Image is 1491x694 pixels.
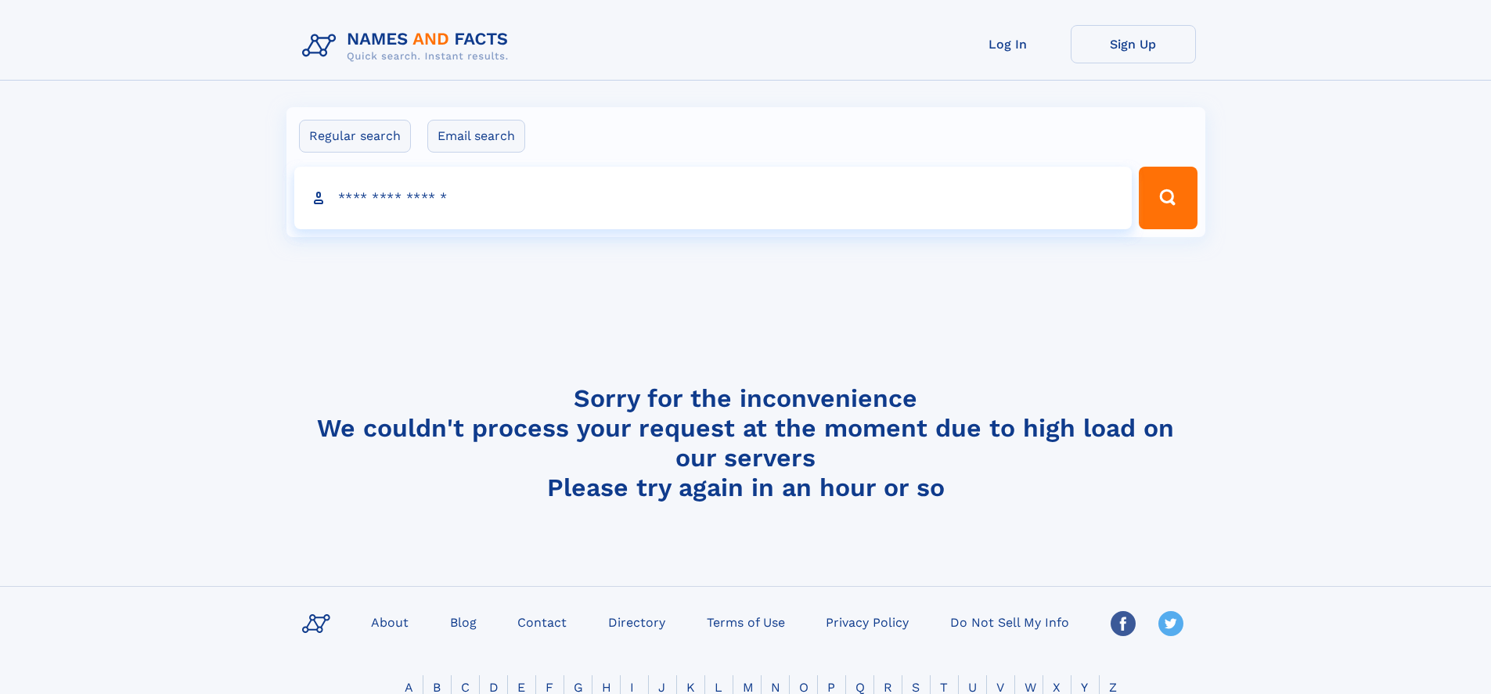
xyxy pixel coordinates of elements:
a: Contact [511,610,573,633]
a: Privacy Policy [819,610,915,633]
label: Email search [427,120,525,153]
a: Directory [602,610,672,633]
label: Regular search [299,120,411,153]
input: search input [294,167,1133,229]
h4: Sorry for the inconvenience We couldn't process your request at the moment due to high load on ou... [296,383,1196,502]
a: Sign Up [1071,25,1196,63]
img: Twitter [1158,611,1183,636]
a: Log In [945,25,1071,63]
img: Logo Names and Facts [296,25,521,67]
button: Search Button [1139,167,1197,229]
a: Do Not Sell My Info [944,610,1075,633]
a: Blog [444,610,483,633]
a: Terms of Use [700,610,791,633]
a: About [365,610,415,633]
img: Facebook [1111,611,1136,636]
